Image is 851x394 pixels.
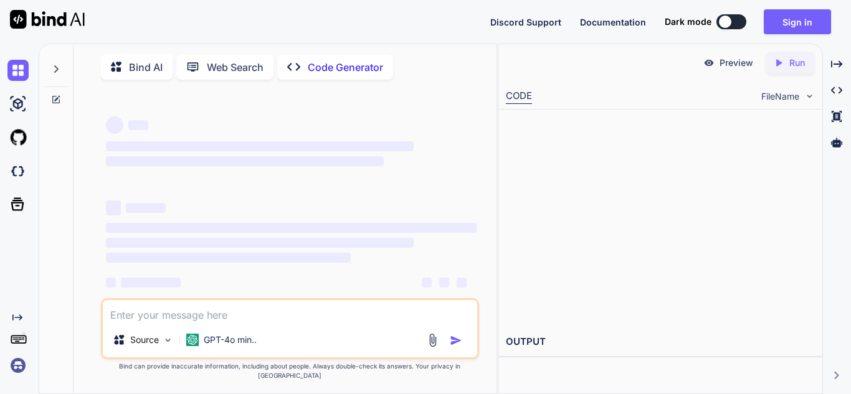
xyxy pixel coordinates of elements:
[764,9,831,34] button: Sign in
[106,141,414,151] span: ‌
[106,253,351,263] span: ‌
[490,16,561,29] button: Discord Support
[7,127,29,148] img: githubLight
[761,90,799,103] span: FileName
[7,161,29,182] img: darkCloudIdeIcon
[10,10,85,29] img: Bind AI
[665,16,711,28] span: Dark mode
[425,333,440,347] img: attachment
[207,60,264,75] p: Web Search
[204,334,257,346] p: GPT-4o min..
[498,327,822,357] h2: OUTPUT
[720,57,753,69] p: Preview
[7,93,29,115] img: ai-studio
[106,116,123,134] span: ‌
[580,17,646,27] span: Documentation
[308,60,383,75] p: Code Generator
[106,278,116,288] span: ‌
[804,91,815,101] img: chevron down
[186,334,199,346] img: GPT-4o mini
[7,60,29,81] img: chat
[506,89,532,104] div: CODE
[128,120,148,130] span: ‌
[106,238,414,248] span: ‌
[450,334,462,347] img: icon
[106,200,121,215] span: ‌
[7,355,29,376] img: signin
[490,17,561,27] span: Discord Support
[106,223,477,233] span: ‌
[457,278,467,288] span: ‌
[163,335,173,345] img: Pick Models
[129,60,163,75] p: Bind AI
[580,16,646,29] button: Documentation
[126,203,166,213] span: ‌
[130,334,159,346] p: Source
[439,278,449,288] span: ‌
[121,278,181,288] span: ‌
[422,278,432,288] span: ‌
[106,156,384,166] span: ‌
[101,362,479,380] p: Bind can provide inaccurate information, including about people. Always double-check its answers....
[703,57,715,68] img: preview
[789,57,805,69] p: Run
